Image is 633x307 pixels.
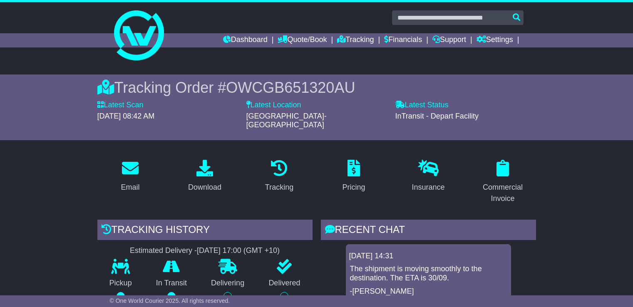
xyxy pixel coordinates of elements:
[350,287,507,296] p: -[PERSON_NAME]
[395,101,449,110] label: Latest Status
[350,265,507,282] p: The shipment is moving smoothly to the destination. The ETA is 30/09.
[406,157,450,196] a: Insurance
[337,33,374,47] a: Tracking
[349,252,508,261] div: [DATE] 14:31
[265,182,293,193] div: Tracking
[188,182,221,193] div: Download
[223,33,268,47] a: Dashboard
[321,220,536,242] div: RECENT CHAT
[110,297,230,304] span: © One World Courier 2025. All rights reserved.
[246,112,327,129] span: [GEOGRAPHIC_DATA]-[GEOGRAPHIC_DATA]
[183,157,227,196] a: Download
[121,182,139,193] div: Email
[384,33,422,47] a: Financials
[260,157,299,196] a: Tracking
[97,112,155,120] span: [DATE] 08:42 AM
[395,112,479,120] span: InTransit - Depart Facility
[475,182,531,204] div: Commercial Invoice
[342,182,365,193] div: Pricing
[97,246,313,255] div: Estimated Delivery -
[97,101,144,110] label: Latest Scan
[477,33,513,47] a: Settings
[97,220,313,242] div: Tracking history
[337,157,370,196] a: Pricing
[197,246,280,255] div: [DATE] 17:00 (GMT +10)
[97,279,144,288] p: Pickup
[144,279,199,288] p: In Transit
[226,79,355,96] span: OWCGB651320AU
[199,279,256,288] p: Delivering
[470,157,536,207] a: Commercial Invoice
[97,79,536,97] div: Tracking Order #
[256,279,312,288] p: Delivered
[246,101,301,110] label: Latest Location
[115,157,145,196] a: Email
[412,182,444,193] div: Insurance
[432,33,466,47] a: Support
[278,33,327,47] a: Quote/Book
